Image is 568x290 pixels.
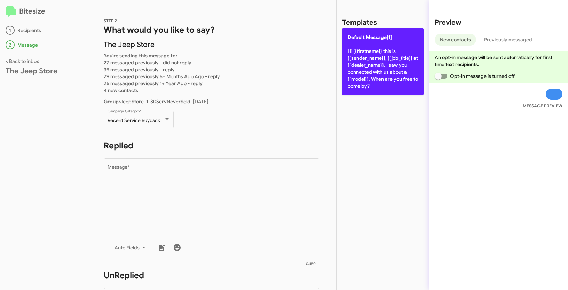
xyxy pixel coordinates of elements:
h2: Bitesize [6,6,81,17]
a: < Back to inbox [6,58,39,64]
h2: Templates [342,17,377,28]
div: Message [6,40,81,49]
small: MESSAGE PREVIEW [523,103,562,110]
p: An opt-in message will be sent automatically for first time text recipients. [435,54,562,68]
button: Auto Fields [109,241,153,254]
span: Auto Fields [115,241,148,254]
span: 4 new contacts [104,87,138,94]
span: 25 messaged previously 1+ Year Ago - reply [104,80,203,87]
span: 29 messaged previously 6+ Months Ago Ago - reply [104,73,220,80]
h1: What would you like to say? [104,24,319,35]
h1: Replied [104,140,319,151]
div: Recipients [6,26,81,35]
h2: Preview [435,17,562,28]
span: JeepStore_1-30ServNeverSold_[DATE] [104,98,208,105]
div: The Jeep Store [6,67,81,74]
span: 39 messaged previously - reply [104,66,175,73]
mat-hint: 0/450 [306,262,316,266]
span: 27 messaged previously - did not reply [104,59,191,66]
p: The Jeep Store [104,41,319,48]
span: New contacts [440,34,471,46]
span: Default Message[1] [348,34,392,40]
span: Previously messaged [484,34,532,46]
p: Hi {{firstname}} this is {{sender_name}}, {{job_title}} at {{dealer_name}}. I saw you connected w... [342,28,424,95]
div: 2 [6,40,15,49]
span: Recent Service Buyback [108,117,160,123]
h1: UnReplied [104,270,319,281]
button: Previously messaged [479,34,537,46]
b: Group: [104,98,120,105]
div: 1 [6,26,15,35]
b: You're sending this message to: [104,53,177,59]
button: New contacts [435,34,476,46]
span: Opt-in message is turned off [450,72,515,80]
img: logo-minimal.svg [6,6,16,17]
span: STEP 2 [104,18,117,23]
